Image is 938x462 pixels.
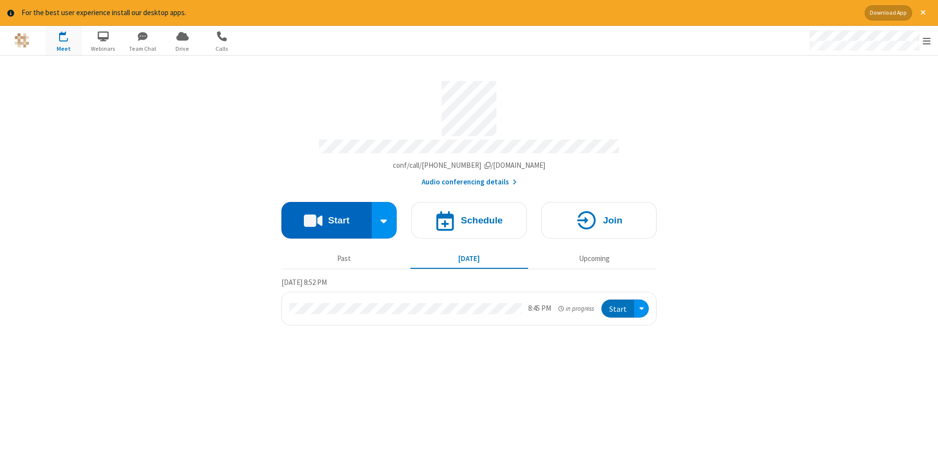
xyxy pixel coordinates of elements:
[285,250,403,268] button: Past
[461,216,503,225] h4: Schedule
[3,26,40,55] button: Logo
[125,44,161,53] span: Team Chat
[85,44,122,53] span: Webinars
[800,26,938,55] div: Open menu
[393,160,546,171] button: Copy my meeting room linkCopy my meeting room link
[634,300,649,318] div: Open menu
[422,177,517,188] button: Audio conferencing details
[21,7,857,19] div: For the best user experience install our desktop apps.
[393,161,546,170] span: Copy my meeting room link
[601,300,634,318] button: Start
[281,74,657,187] section: Account details
[15,33,29,48] img: QA Selenium DO NOT DELETE OR CHANGE
[410,250,528,268] button: [DATE]
[281,202,372,239] button: Start
[372,202,397,239] div: Start conference options
[328,216,349,225] h4: Start
[66,31,72,39] div: 1
[865,5,912,20] button: Download App
[541,202,657,239] button: Join
[603,216,622,225] h4: Join
[528,303,551,314] div: 8:45 PM
[535,250,653,268] button: Upcoming
[164,44,201,53] span: Drive
[558,304,594,313] em: in progress
[281,277,657,325] section: Today's Meetings
[411,202,527,239] button: Schedule
[204,44,240,53] span: Calls
[45,44,82,53] span: Meet
[916,5,931,20] button: Close alert
[281,278,327,287] span: [DATE] 8:52 PM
